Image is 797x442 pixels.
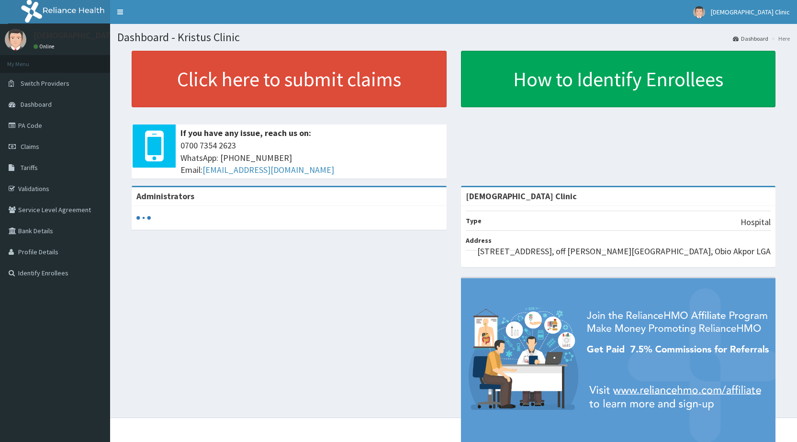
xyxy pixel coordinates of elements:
[21,142,39,151] span: Claims
[466,191,577,202] strong: [DEMOGRAPHIC_DATA] Clinic
[117,31,790,44] h1: Dashboard - Kristus Clinic
[34,31,140,40] p: [DEMOGRAPHIC_DATA] Clinic
[769,34,790,43] li: Here
[693,6,705,18] img: User Image
[21,79,69,88] span: Switch Providers
[21,100,52,109] span: Dashboard
[461,51,776,107] a: How to Identify Enrollees
[733,34,768,43] a: Dashboard
[180,139,442,176] span: 0700 7354 2623 WhatsApp: [PHONE_NUMBER] Email:
[741,216,771,228] p: Hospital
[180,127,311,138] b: If you have any issue, reach us on:
[711,8,790,16] span: [DEMOGRAPHIC_DATA] Clinic
[34,43,56,50] a: Online
[202,164,334,175] a: [EMAIL_ADDRESS][DOMAIN_NAME]
[466,236,492,245] b: Address
[5,29,26,50] img: User Image
[132,51,447,107] a: Click here to submit claims
[21,163,38,172] span: Tariffs
[136,211,151,225] svg: audio-loading
[136,191,194,202] b: Administrators
[466,216,482,225] b: Type
[477,245,771,258] p: [STREET_ADDRESS], off [PERSON_NAME][GEOGRAPHIC_DATA], Obio Akpor LGA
